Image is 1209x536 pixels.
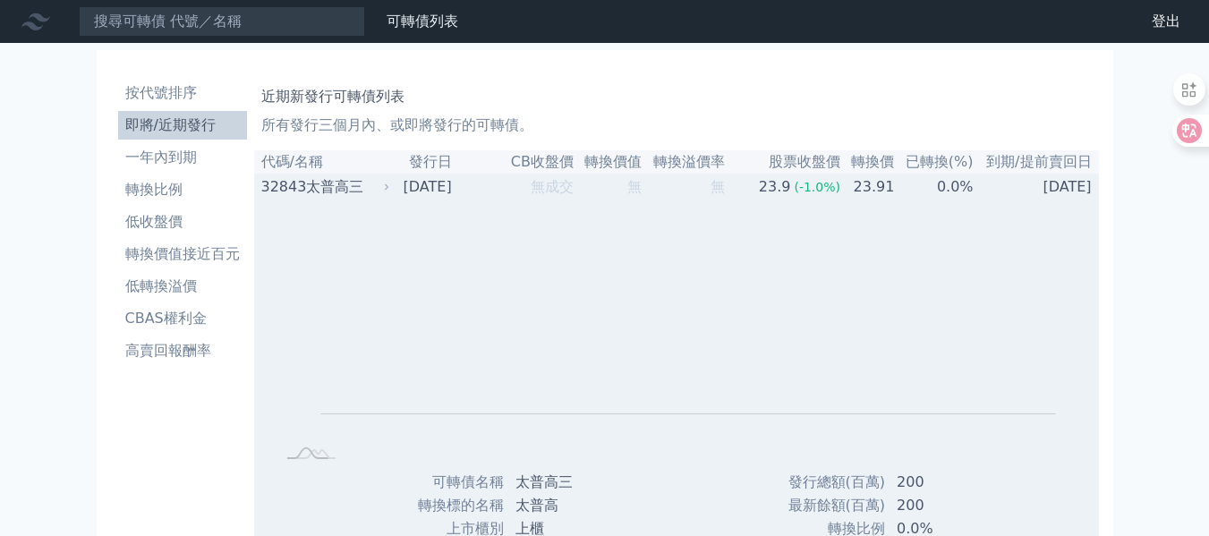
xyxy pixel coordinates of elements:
div: 23.9 [755,176,795,198]
a: 一年內到期 [118,143,247,172]
a: 即將/近期發行 [118,111,247,140]
li: 按代號排序 [118,82,247,104]
th: 轉換溢價率 [643,150,726,174]
span: 無 [627,178,642,195]
th: 代碼/名稱 [254,150,394,174]
td: 發行總額(百萬) [770,471,886,494]
span: 無 [711,178,725,195]
li: 高賣回報酬率 [118,340,247,362]
p: 所有發行三個月內、或即將發行的可轉債。 [261,115,1092,136]
div: 32843 [261,176,302,198]
a: 轉換比例 [118,175,247,204]
span: 無成交 [531,178,574,195]
td: 23.91 [841,174,895,199]
a: 可轉債列表 [387,13,458,30]
th: 轉換價值 [575,150,643,174]
td: 200 [886,494,1021,517]
th: 發行日 [394,150,459,174]
h1: 近期新發行可轉債列表 [261,86,1092,107]
div: 太普高三 [306,176,387,198]
li: 轉換比例 [118,179,247,200]
a: 按代號排序 [118,79,247,107]
g: Chart [304,226,1056,440]
li: 即將/近期發行 [118,115,247,136]
a: 轉換價值接近百元 [118,240,247,268]
th: CB收盤價 [459,150,575,174]
li: 低轉換溢價 [118,276,247,297]
a: 低收盤價 [118,208,247,236]
li: CBAS權利金 [118,308,247,329]
td: 最新餘額(百萬) [770,494,886,517]
a: 低轉換溢價 [118,272,247,301]
th: 股票收盤價 [726,150,841,174]
td: 可轉債名稱 [331,471,505,494]
a: CBAS權利金 [118,304,247,333]
a: 高賣回報酬率 [118,336,247,365]
td: 太普高三 [505,471,615,494]
th: 轉換價 [841,150,895,174]
td: [DATE] [975,174,1099,199]
li: 一年內到期 [118,147,247,168]
th: 到期/提前賣回日 [975,150,1099,174]
th: 已轉換(%) [895,150,974,174]
a: 登出 [1137,7,1195,36]
td: [DATE] [394,174,459,199]
span: (-1.0%) [794,180,840,194]
li: 轉換價值接近百元 [118,243,247,265]
td: 0.0% [895,174,974,199]
td: 轉換標的名稱 [331,494,505,517]
input: 搜尋可轉債 代號／名稱 [79,6,365,37]
li: 低收盤價 [118,211,247,233]
td: 太普高 [505,494,615,517]
td: 200 [886,471,1021,494]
